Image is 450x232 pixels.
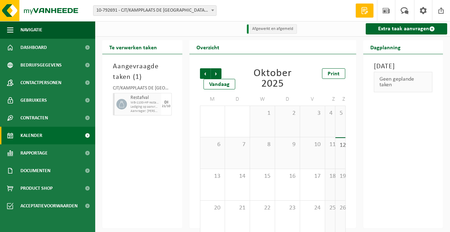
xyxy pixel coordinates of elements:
span: 19 [339,173,342,180]
span: 17 [304,173,321,180]
td: D [275,93,300,106]
span: Bedrijfsgegevens [20,56,62,74]
div: CJT/KAMPPLAATS DE [GEOGRAPHIC_DATA] [113,86,172,93]
span: Dashboard [20,39,47,56]
a: Print [322,68,345,79]
td: V [300,93,325,106]
span: 8 [254,141,271,149]
a: Extra taak aanvragen [366,23,448,35]
span: Gebruikers [20,92,47,109]
span: 22 [254,204,271,212]
span: Contracten [20,109,48,127]
td: W [250,93,275,106]
span: 7 [229,141,246,149]
span: 1 [254,109,271,117]
span: 20 [204,204,221,212]
span: 13 [204,173,221,180]
span: 14 [229,173,246,180]
span: Restafval [130,95,159,101]
span: 12 [339,142,342,149]
span: Print [328,71,340,77]
td: Z [335,93,346,106]
h2: Te verwerken taken [102,40,164,54]
span: 10 [304,141,321,149]
div: Oktober 2025 [250,68,295,89]
span: 15 [254,173,271,180]
span: 9 [279,141,296,149]
span: Aanvrager: [PERSON_NAME] [130,109,159,113]
span: Navigatie [20,21,42,39]
span: WB-1100-HP restafval [130,101,159,105]
div: DI [164,100,168,105]
h3: Aangevraagde taken ( ) [113,61,172,82]
li: Afgewerkt en afgemeld [247,24,297,34]
span: 21 [229,204,246,212]
span: 24 [304,204,321,212]
span: Contactpersonen [20,74,61,92]
span: 10-792691 - CJT/KAMPPLAATS DE KOESTAL - MOELINGEN [93,5,217,16]
span: 10-792691 - CJT/KAMPPLAATS DE KOESTAL - MOELINGEN [93,6,216,15]
span: Vorige [200,68,211,79]
div: 21/10 [162,105,170,108]
span: Documenten [20,162,50,180]
span: 4 [329,109,332,117]
span: 6 [204,141,221,149]
span: 5 [339,109,342,117]
span: 25 [329,204,332,212]
span: 2 [279,109,296,117]
span: Volgende [211,68,221,79]
span: 26 [339,204,342,212]
span: 11 [329,141,332,149]
h2: Overzicht [189,40,226,54]
span: 16 [279,173,296,180]
span: Kalender [20,127,42,144]
td: Z [325,93,335,106]
h2: Dagplanning [363,40,408,54]
td: M [200,93,225,106]
span: 23 [279,204,296,212]
span: 1 [135,74,139,81]
h3: [DATE] [374,61,433,72]
span: Acceptatievoorwaarden [20,197,78,215]
span: 18 [329,173,332,180]
div: Vandaag [203,79,235,89]
span: Product Shop [20,180,53,197]
span: 3 [304,109,321,117]
span: Lediging op aanvraag - op geplande route [130,105,159,109]
td: D [225,93,250,106]
span: Rapportage [20,144,48,162]
div: Geen geplande taken [374,72,433,92]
